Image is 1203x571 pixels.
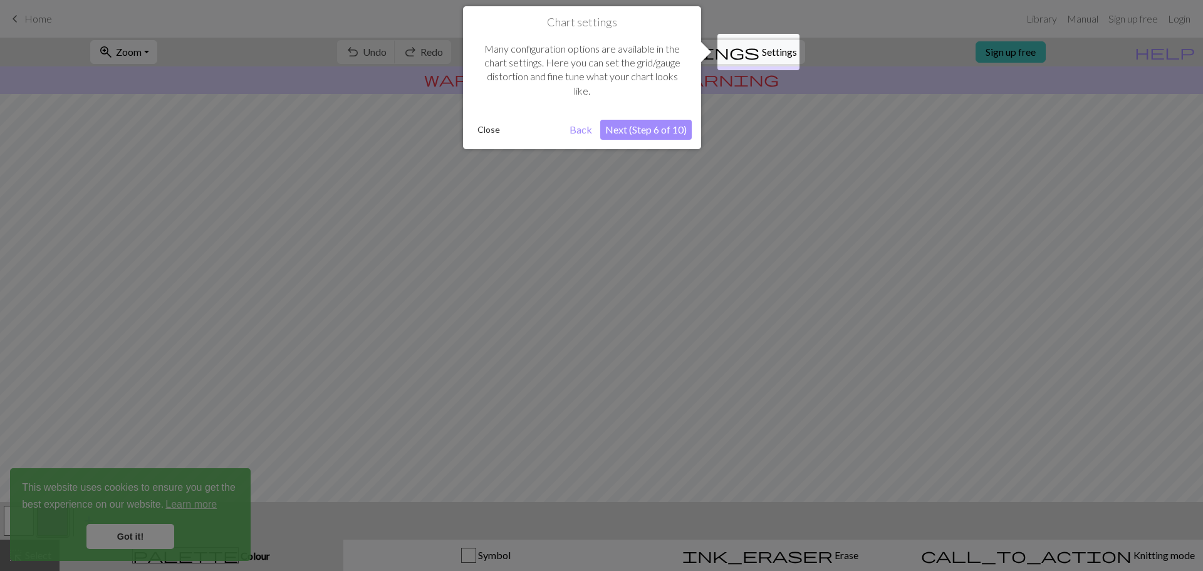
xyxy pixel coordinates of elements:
div: Chart settings [463,6,701,149]
button: Close [472,120,505,139]
button: Next (Step 6 of 10) [600,120,692,140]
h1: Chart settings [472,16,692,29]
button: Back [565,120,597,140]
div: Many configuration options are available in the chart settings. Here you can set the grid/gauge d... [472,29,692,111]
